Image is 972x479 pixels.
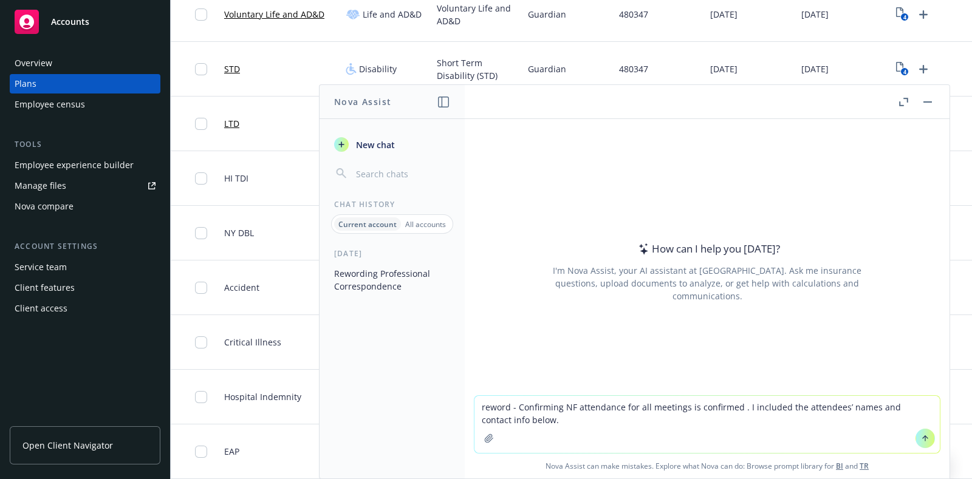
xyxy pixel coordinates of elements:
[914,5,933,24] a: Upload Plan Documents
[195,227,207,239] input: Toggle Row Selected
[320,199,465,209] div: Chat History
[836,461,843,471] a: BI
[10,176,160,195] a: Manage files
[801,8,829,21] span: [DATE]
[329,263,455,296] button: Rewording Professional Correspondence
[195,391,207,403] input: Toggle Row Selected
[329,134,455,155] button: New chat
[195,63,207,75] input: Toggle Row Selected
[15,53,52,73] div: Overview
[334,95,391,108] h1: Nova Assist
[10,155,160,175] a: Employee experience builder
[10,240,160,253] div: Account settings
[15,257,67,277] div: Service team
[224,172,248,185] span: HI TDI
[51,17,89,27] span: Accounts
[10,257,160,277] a: Service team
[363,8,422,21] span: Life and AD&D
[224,226,254,239] span: NY DBL
[224,281,259,294] span: Accident
[10,278,160,297] a: Client features
[224,117,239,130] a: LTD
[195,282,207,294] input: Toggle Row Selected
[10,299,160,318] a: Client access
[15,197,74,216] div: Nova compare
[710,8,738,21] span: [DATE]
[536,264,878,302] div: I'm Nova Assist, your AI assistant at [GEOGRAPHIC_DATA]. Ask me insurance questions, upload docum...
[892,5,912,24] a: View Plan Documents
[15,155,134,175] div: Employee experience builder
[354,138,395,151] span: New chat
[224,63,240,75] a: STD
[470,454,945,478] span: Nova Assist can make mistakes. Explore what Nova can do: Browse prompt library for and
[10,95,160,114] a: Employee census
[195,118,207,130] input: Toggle Row Selected
[15,176,66,195] div: Manage files
[801,63,829,75] span: [DATE]
[224,445,239,458] span: EAP
[10,53,160,73] a: Overview
[903,68,906,76] text: 4
[619,8,648,21] span: 480347
[619,63,648,75] span: 480347
[338,219,397,229] p: Current account
[195,8,207,21] input: Toggle Row Selected
[195,172,207,185] input: Toggle Row Selected
[320,248,465,259] div: [DATE]
[224,390,301,403] span: Hospital Indemnity
[892,59,912,79] a: View Plan Documents
[405,219,446,229] p: All accounts
[528,8,566,21] span: Guardian
[354,165,450,182] input: Search chats
[15,299,67,318] div: Client access
[710,63,738,75] span: [DATE]
[15,74,36,93] div: Plans
[10,197,160,216] a: Nova compare
[10,138,160,151] div: Tools
[914,59,933,79] a: Upload Plan Documents
[474,396,940,453] textarea: reword - Confirming NF attendance for all meetings is confirmed . I included the attendees’ names...
[224,8,324,21] a: Voluntary Life and AD&D
[195,446,207,458] input: Toggle Row Selected
[903,13,906,21] text: 4
[15,95,85,114] div: Employee census
[22,439,113,452] span: Open Client Navigator
[437,56,518,82] span: Short Term Disability (STD)
[860,461,869,471] a: TR
[359,63,397,75] span: Disability
[10,5,160,39] a: Accounts
[15,278,75,297] div: Client features
[10,74,160,93] a: Plans
[635,241,780,257] div: How can I help you [DATE]?
[224,336,281,348] span: Critical Illness
[528,63,566,75] span: Guardian
[437,2,518,27] span: Voluntary Life and AD&D
[195,336,207,348] input: Toggle Row Selected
